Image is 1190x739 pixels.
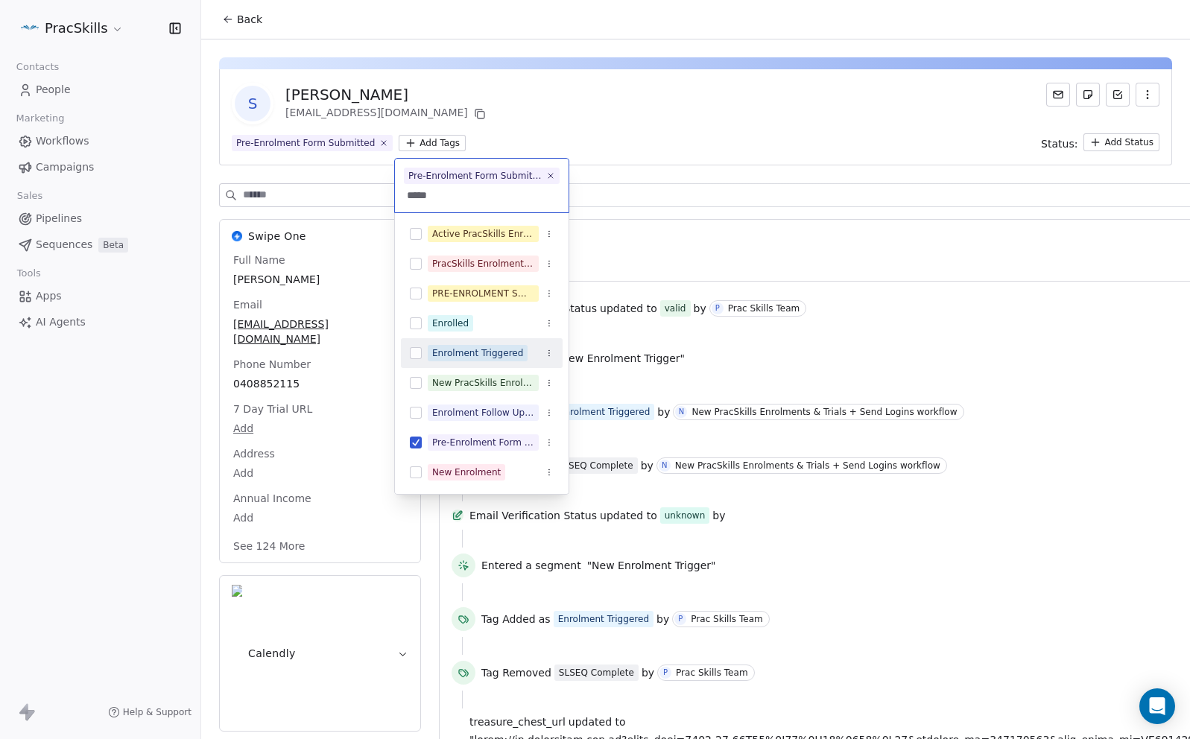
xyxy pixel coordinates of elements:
div: Suggestions [401,219,563,547]
div: PracSkills Enrolment Cancelled [432,257,534,270]
div: Pre-Enrolment Form Submitted [408,169,542,183]
div: Enrolment Triggered [432,346,523,360]
div: New Enrolment [432,466,501,479]
div: Active PracSkills Enrolment [432,227,534,241]
div: PRE-ENROLMENT SMS SENT [432,287,534,300]
div: Enrolled [432,317,469,330]
div: Enrolment Follow Up Sent [432,406,534,419]
div: Pre-Enrolment Form Submitted [432,436,534,449]
div: New PracSkills Enrolment [432,376,534,390]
